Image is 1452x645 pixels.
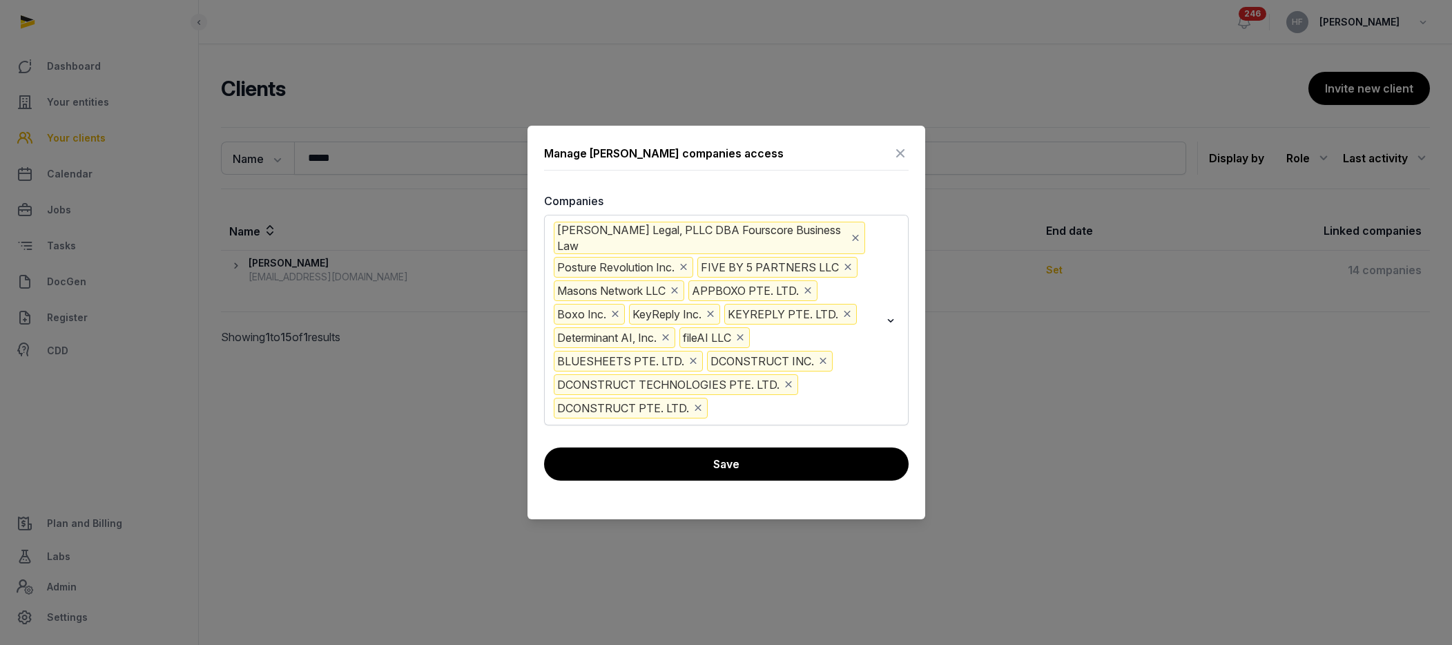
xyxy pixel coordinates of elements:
[659,328,672,347] button: Deselect Determinant AI, Inc.
[707,351,833,372] span: DCONSTRUCT INC.
[692,398,704,418] button: Deselect DCONSTRUCT PTE. LTD.
[668,281,681,300] button: Deselect Masons Network LLC
[554,327,675,348] span: Determinant AI, Inc.
[544,447,909,481] button: Save
[554,257,693,278] span: Posture Revolution Inc.
[849,229,862,248] button: Deselect Jones Legal, PLLC DBA Fourscore Business Law
[841,305,853,324] button: Deselect KEYREPLY PTE. LTD.
[554,398,708,418] span: DCONSTRUCT PTE. LTD.
[687,352,699,371] button: Deselect BLUESHEETS PTE. LTD.
[704,305,717,324] button: Deselect KeyReply Inc.
[677,258,690,277] button: Deselect Posture Revolution Inc.
[609,305,621,324] button: Deselect Boxo Inc.
[554,304,625,325] span: Boxo Inc.
[551,219,902,421] div: Search for option
[802,281,814,300] button: Deselect APPBOXO PTE. LTD.
[688,280,817,301] span: APPBOXO PTE. LTD.
[710,398,880,418] input: Search for option
[724,304,857,325] span: KEYREPLY PTE. LTD.
[679,327,750,348] span: fileAI LLC
[554,222,865,254] span: [PERSON_NAME] Legal, PLLC DBA Fourscore Business Law
[554,280,684,301] span: Masons Network LLC
[697,257,858,278] span: FIVE BY 5 PARTNERS LLC
[782,375,795,394] button: Deselect DCONSTRUCT TECHNOLOGIES PTE. LTD.
[842,258,854,277] button: Deselect FIVE BY 5 PARTNERS LLC
[554,351,703,372] span: BLUESHEETS PTE. LTD.
[554,374,798,395] span: DCONSTRUCT TECHNOLOGIES PTE. LTD.
[544,193,909,209] label: Companies
[734,328,746,347] button: Deselect fileAI LLC
[544,145,784,162] div: Manage [PERSON_NAME] companies access
[817,352,829,371] button: Deselect DCONSTRUCT INC.
[629,304,720,325] span: KeyReply Inc.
